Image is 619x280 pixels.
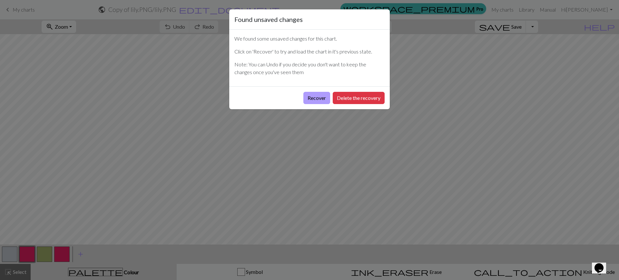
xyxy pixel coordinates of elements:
[303,92,330,104] button: Recover
[234,48,385,55] p: Click on 'Recover' to try and load the chart in it's previous state.
[592,254,613,274] iframe: chat widget
[333,92,385,104] button: Delete the recovery
[234,35,385,43] p: We found some unsaved changes for this chart.
[234,61,385,76] p: Note: You can Undo if you decide you don't want to keep the changes once you've seen them
[234,14,303,24] h5: Found unsaved changes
